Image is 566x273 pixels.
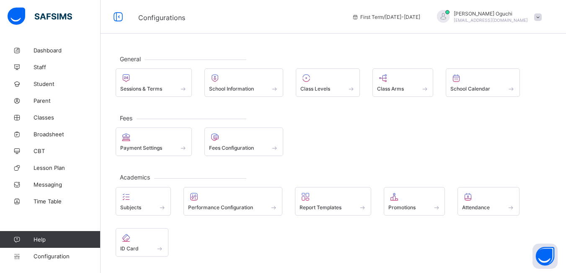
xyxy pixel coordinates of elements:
img: safsims [8,8,72,25]
span: Configurations [138,13,185,22]
div: Attendance [457,187,519,216]
span: Messaging [34,181,101,188]
div: ID Card [116,228,168,257]
span: Dashboard [34,47,101,54]
span: Student [34,81,101,87]
span: Performance Configuration [188,204,253,211]
span: Classes [34,114,101,121]
span: Fees Configuration [209,145,254,151]
span: Subjects [120,204,141,211]
div: Fees Configuration [204,127,284,156]
div: Report Templates [295,187,371,216]
div: Class Levels [296,68,360,97]
div: Promotions [384,187,445,216]
span: Time Table [34,198,101,205]
span: Sessions & Terms [120,86,162,92]
div: Subjects [116,187,171,216]
span: [EMAIL_ADDRESS][DOMAIN_NAME] [454,18,528,23]
span: Configuration [34,253,100,260]
span: Help [34,236,100,243]
div: Sessions & Terms [116,68,192,97]
span: Class Levels [300,86,330,92]
div: Performance Configuration [183,187,283,216]
span: Promotions [388,204,416,211]
span: General [116,55,145,62]
span: School Information [209,86,254,92]
span: Broadsheet [34,131,101,138]
span: School Calendar [450,86,490,92]
div: School Information [204,68,284,97]
span: Academics [116,174,154,181]
span: ID Card [120,245,139,252]
div: Class Arms [372,68,434,97]
div: School Calendar [446,68,520,97]
span: Lesson Plan [34,164,101,171]
span: Report Templates [300,204,341,211]
span: [PERSON_NAME] Oguchi [454,10,528,17]
span: Fees [116,114,137,122]
span: CBT [34,148,101,154]
div: ChristinaOguchi [429,10,546,24]
span: Parent [34,97,101,104]
span: session/term information [352,14,420,20]
span: Attendance [462,204,490,211]
button: Open asap [532,244,558,269]
div: Payment Settings [116,127,192,156]
span: Staff [34,64,101,70]
span: Class Arms [377,86,404,92]
span: Payment Settings [120,145,162,151]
